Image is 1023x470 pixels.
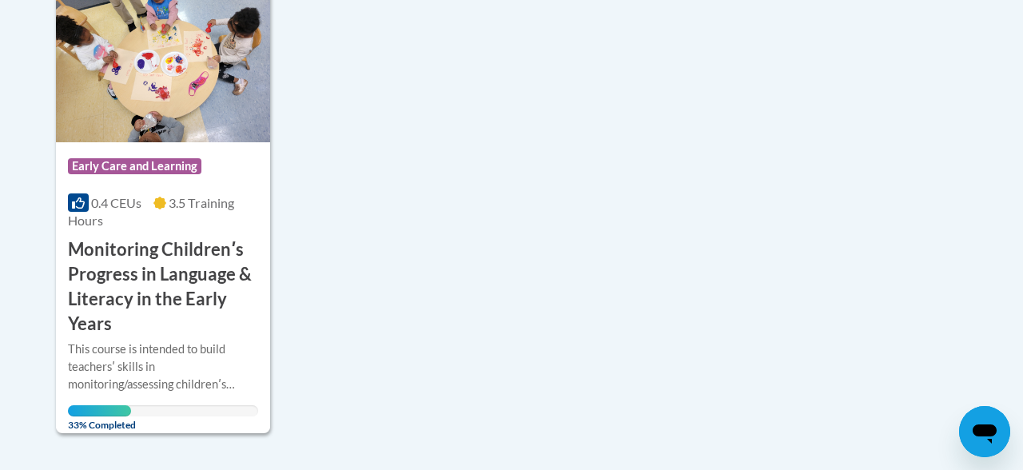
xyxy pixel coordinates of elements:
div: Your progress [68,405,131,416]
iframe: Button to launch messaging window [959,406,1010,457]
span: 33% Completed [68,405,131,431]
h3: Monitoring Childrenʹs Progress in Language & Literacy in the Early Years [68,237,258,336]
span: 0.4 CEUs [91,195,141,210]
div: This course is intended to build teachersʹ skills in monitoring/assessing childrenʹs developmenta... [68,341,258,393]
span: Early Care and Learning [68,158,201,174]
